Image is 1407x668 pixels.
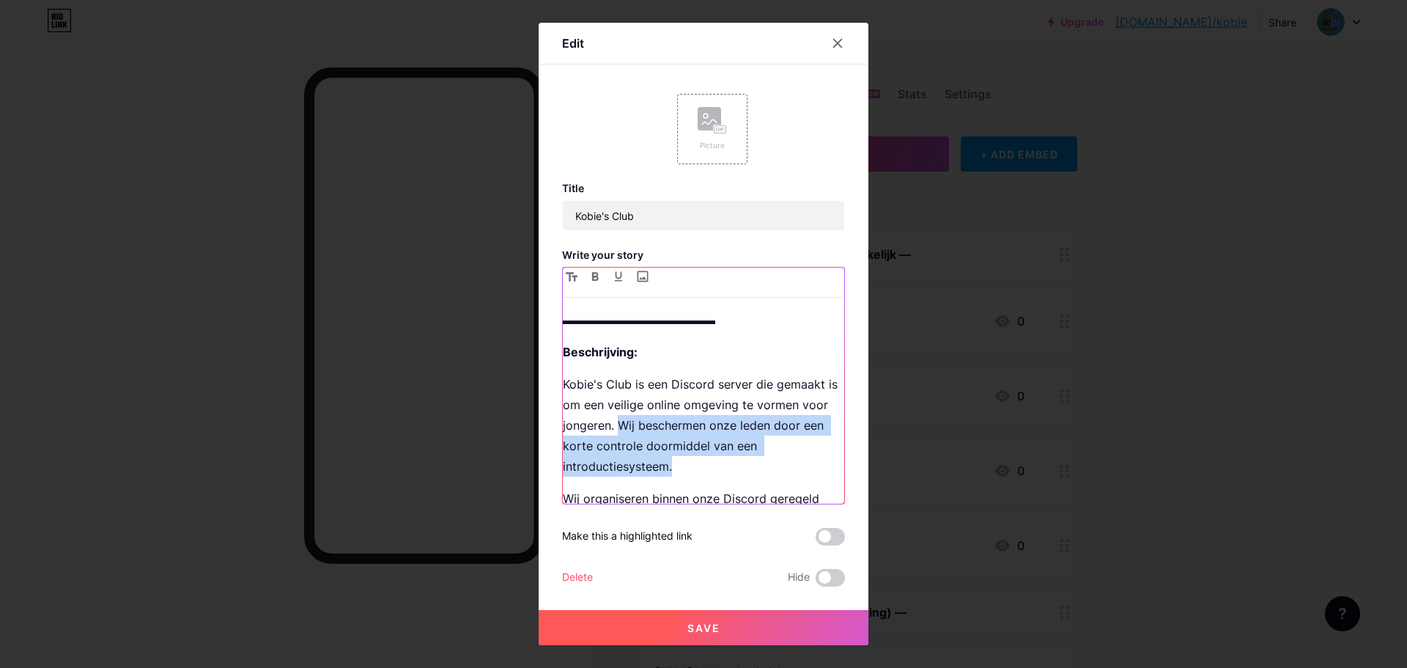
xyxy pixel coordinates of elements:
h3: Title [562,182,845,194]
div: Edit [562,34,584,52]
input: Title [563,201,844,230]
p: ▬▬▬▬▬▬▬▬▬▬▬▬▬ [563,309,844,330]
div: Picture [698,140,727,151]
button: Save [539,610,868,645]
div: Make this a highlighted link [562,528,693,546]
strong: Beschrijving: [563,345,638,359]
p: Kobie's Club is een Discord server die gemaakt is om een veilige online omgeving te vormen voor j... [563,374,844,477]
p: Wij organiseren binnen onze Discord geregeld evenementen (film avond, game avond, ...), je kan hi... [563,488,844,612]
div: Delete [562,569,593,587]
span: Hide [788,569,810,587]
span: Save [687,622,720,634]
h3: Write your story [562,249,845,261]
